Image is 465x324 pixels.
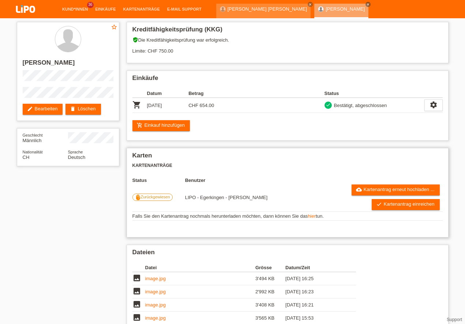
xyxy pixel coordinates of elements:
[132,163,443,168] h3: Kartenanträge
[91,7,119,11] a: Einkäufe
[145,276,166,281] a: image.jpg
[132,152,443,163] h2: Karten
[147,98,189,113] td: [DATE]
[70,106,76,112] i: delete
[132,26,443,37] h2: Kreditfähigkeitsprüfung (KKG)
[145,263,255,272] th: Datei
[59,7,91,11] a: Kund*innen
[447,317,462,322] a: Support
[185,178,309,183] th: Benutzer
[365,2,371,7] a: close
[285,263,345,272] th: Datum/Zeit
[68,150,83,154] span: Sprache
[325,89,424,98] th: Status
[188,98,230,113] td: CHF 654.00
[132,100,141,109] i: POSP00027377
[137,122,143,128] i: add_shopping_cart
[430,101,438,109] i: settings
[132,274,141,282] i: image
[23,59,113,70] h2: [PERSON_NAME]
[308,213,316,219] a: hier
[308,3,312,6] i: close
[228,6,307,12] a: [PERSON_NAME] [PERSON_NAME]
[27,106,33,112] i: edit
[23,133,43,137] span: Geschlecht
[352,184,440,195] a: cloud_uploadKartenantrag erneut hochladen ...
[23,150,43,154] span: Nationalität
[132,75,443,85] h2: Einkäufe
[65,104,101,115] a: deleteLöschen
[145,302,166,308] a: image.jpg
[366,3,370,6] i: close
[332,102,387,109] div: Bestätigt, abgeschlossen
[147,89,189,98] th: Datum
[132,313,141,322] i: image
[326,102,331,107] i: check
[132,212,443,221] td: Falls Sie den Kartenantrag nochmals herunterladen möchten, dann können Sie das tun.
[285,272,345,285] td: [DATE] 16:25
[68,155,86,160] span: Deutsch
[145,289,166,294] a: image.jpg
[132,287,141,296] i: image
[132,249,443,260] h2: Dateien
[285,298,345,312] td: [DATE] 16:21
[23,155,30,160] span: Schweiz
[141,195,170,199] span: Zurückgewiesen
[132,300,141,309] i: image
[376,201,382,207] i: check
[255,298,285,312] td: 3'408 KB
[120,7,164,11] a: Kartenanträge
[7,15,44,20] a: LIPO pay
[87,2,94,8] span: 36
[372,199,440,210] a: checkKartenantrag einreichen
[255,263,285,272] th: Grösse
[132,178,185,183] th: Status
[188,89,230,98] th: Betrag
[255,272,285,285] td: 3'494 KB
[356,187,362,193] i: cloud_upload
[285,285,345,298] td: [DATE] 16:23
[132,37,443,59] div: Die Kreditfähigkeitsprüfung war erfolgreich. Limite: CHF 750.00
[23,104,63,115] a: editBearbeiten
[111,24,117,31] a: star_border
[23,132,68,143] div: Männlich
[164,7,205,11] a: E-Mail Support
[132,37,138,43] i: verified_user
[111,24,117,30] i: star_border
[326,6,365,12] a: [PERSON_NAME]
[308,2,313,7] a: close
[135,194,141,200] i: front_hand
[255,285,285,298] td: 2'992 KB
[132,120,190,131] a: add_shopping_cartEinkauf hinzufügen
[145,315,166,321] a: image.jpg
[185,195,267,200] span: 13.09.2025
